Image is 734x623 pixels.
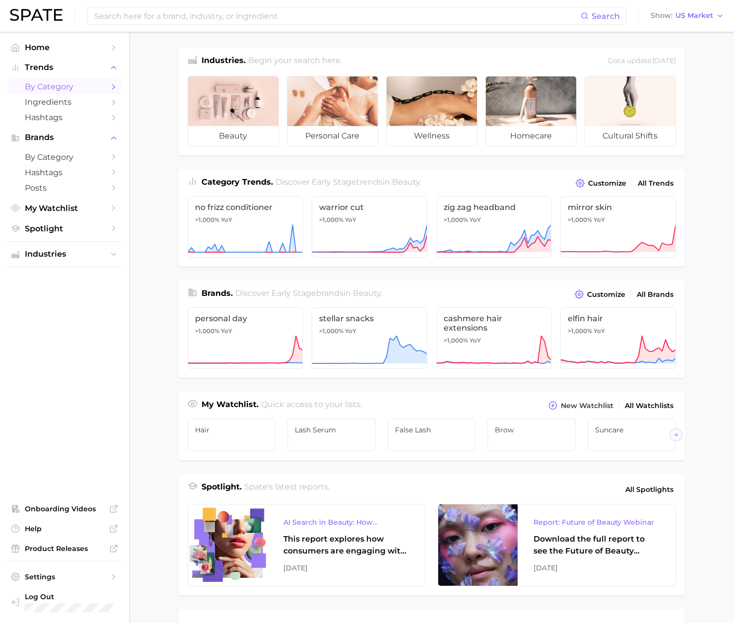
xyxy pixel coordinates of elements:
[561,402,613,410] span: New Watchlist
[588,179,626,188] span: Customize
[8,60,121,75] button: Trends
[648,9,727,22] button: ShowUS Market
[261,399,362,413] h2: Quick access to your lists.
[8,221,121,236] a: Spotlight
[8,110,121,125] a: Hashtags
[312,196,427,258] a: warrior cut>1,000% YoY
[436,307,552,369] a: cashmere hair extensions>1,000% YoY
[188,504,426,586] a: AI Search in Beauty: How Consumers Are Using ChatGPT vs. Google SearchThis report explores how co...
[638,179,673,188] span: All Trends
[8,521,121,536] a: Help
[25,504,104,513] span: Onboarding Videos
[25,113,104,122] span: Hashtags
[201,177,273,187] span: Category Trends .
[534,533,660,557] div: Download the full report to see the Future of Beauty trends we unpacked during the webinar.
[25,63,104,72] span: Trends
[8,165,121,180] a: Hashtags
[387,126,477,146] span: wellness
[201,481,242,498] h1: Spotlight.
[635,177,676,190] a: All Trends
[388,418,476,451] a: False Lash
[188,126,278,146] span: beauty
[8,201,121,216] a: My Watchlist
[675,13,713,18] span: US Market
[534,562,660,574] div: [DATE]
[319,203,420,212] span: warrior cut
[444,216,468,223] span: >1,000%
[573,176,628,190] button: Customize
[312,307,427,369] a: stellar snacks>1,000% YoY
[8,180,121,196] a: Posts
[283,562,409,574] div: [DATE]
[25,43,104,52] span: Home
[201,288,233,298] span: Brands .
[188,307,303,369] a: personal day>1,000% YoY
[438,504,676,586] a: Report: Future of Beauty WebinarDownload the full report to see the Future of Beauty trends we un...
[546,399,615,413] button: New Watchlist
[25,97,104,107] span: Ingredients
[201,399,259,413] h1: My Watchlist.
[625,484,673,495] span: All Spotlights
[669,428,682,441] button: Scroll Right
[248,55,342,68] h2: Begin your search here.
[568,327,592,335] span: >1,000%
[436,196,552,258] a: zig zag headband>1,000% YoY
[287,76,378,146] a: personal care
[287,126,378,146] span: personal care
[595,426,668,434] span: Suncare
[25,133,104,142] span: Brands
[195,426,268,434] span: Hair
[8,79,121,94] a: by Category
[235,288,382,298] span: Discover Early Stage brands in .
[594,216,605,224] span: YoY
[637,290,673,299] span: All Brands
[25,152,104,162] span: by Category
[345,216,356,224] span: YoY
[8,94,121,110] a: Ingredients
[188,196,303,258] a: no frizz conditioner>1,000% YoY
[485,76,577,146] a: homecare
[594,327,605,335] span: YoY
[188,76,279,146] a: beauty
[572,287,627,301] button: Customize
[8,589,121,615] a: Log out. Currently logged in with e-mail mzreik@lashcoholding.com.
[568,216,592,223] span: >1,000%
[386,76,477,146] a: wellness
[560,307,676,369] a: elfin hair>1,000% YoY
[25,592,122,601] span: Log Out
[592,11,620,21] span: Search
[283,516,409,528] div: AI Search in Beauty: How Consumers Are Using ChatGPT vs. Google Search
[568,203,668,212] span: mirror skin
[625,402,673,410] span: All Watchlists
[8,247,121,262] button: Industries
[283,533,409,557] div: This report explores how consumers are engaging with AI-powered search tools — and what it means ...
[560,196,676,258] a: mirror skin>1,000% YoY
[588,418,676,451] a: Suncare
[195,327,219,335] span: >1,000%
[221,216,232,224] span: YoY
[395,426,468,434] span: False Lash
[25,250,104,259] span: Industries
[195,216,219,223] span: >1,000%
[8,40,121,55] a: Home
[8,569,121,584] a: Settings
[353,288,381,298] span: beauty
[8,149,121,165] a: by Category
[568,314,668,323] span: elfin hair
[495,426,568,434] span: Brow
[651,13,672,18] span: Show
[444,203,544,212] span: zig zag headband
[392,177,420,187] span: beauty
[275,177,421,187] span: Discover Early Stage trends in .
[244,481,330,498] h2: Spate's latest reports.
[25,168,104,177] span: Hashtags
[585,126,675,146] span: cultural shifts
[319,327,343,335] span: >1,000%
[634,288,676,301] a: All Brands
[25,572,104,581] span: Settings
[469,216,481,224] span: YoY
[25,524,104,533] span: Help
[25,82,104,91] span: by Category
[345,327,356,335] span: YoY
[486,126,576,146] span: homecare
